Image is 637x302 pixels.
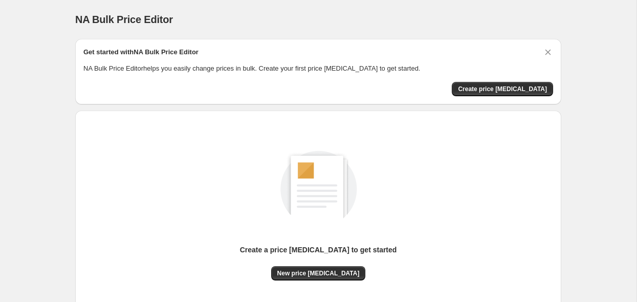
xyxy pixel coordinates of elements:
[458,85,547,93] span: Create price [MEDICAL_DATA]
[75,14,173,25] span: NA Bulk Price Editor
[240,245,397,255] p: Create a price [MEDICAL_DATA] to get started
[83,47,199,57] h2: Get started with NA Bulk Price Editor
[452,82,553,96] button: Create price change job
[277,269,360,277] span: New price [MEDICAL_DATA]
[543,47,553,57] button: Dismiss card
[83,63,553,74] p: NA Bulk Price Editor helps you easily change prices in bulk. Create your first price [MEDICAL_DAT...
[271,266,366,281] button: New price [MEDICAL_DATA]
